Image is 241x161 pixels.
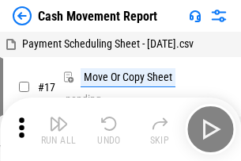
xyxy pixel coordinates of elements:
[209,6,228,25] img: Settings menu
[81,68,175,87] div: Move Or Copy Sheet
[22,37,194,50] span: Payment Scheduling Sheet - [DATE].csv
[13,6,32,25] img: Back
[38,9,157,24] div: Cash Movement Report
[189,10,201,22] img: Support
[38,81,55,94] span: # 17
[66,94,111,105] div: pending...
